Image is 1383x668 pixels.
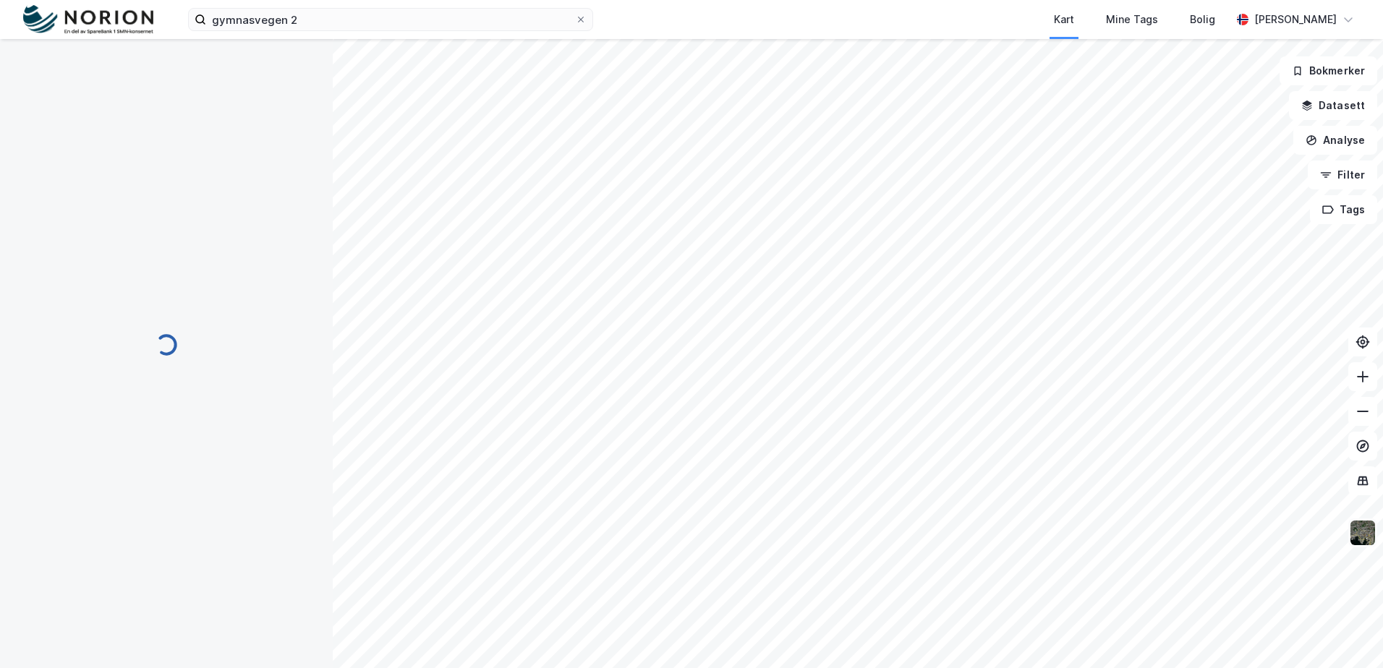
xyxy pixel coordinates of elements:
[1054,11,1074,28] div: Kart
[1280,56,1377,85] button: Bokmerker
[23,5,153,35] img: norion-logo.80e7a08dc31c2e691866.png
[1289,91,1377,120] button: Datasett
[1311,599,1383,668] iframe: Chat Widget
[1190,11,1215,28] div: Bolig
[206,9,575,30] input: Søk på adresse, matrikkel, gårdeiere, leietakere eller personer
[1293,126,1377,155] button: Analyse
[1349,519,1376,547] img: 9k=
[1311,599,1383,668] div: Kontrollprogram for chat
[1308,160,1377,189] button: Filter
[1254,11,1337,28] div: [PERSON_NAME]
[1310,195,1377,224] button: Tags
[155,333,178,356] img: spinner.a6d8c91a73a9ac5275cf975e30b51cfb.svg
[1106,11,1158,28] div: Mine Tags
